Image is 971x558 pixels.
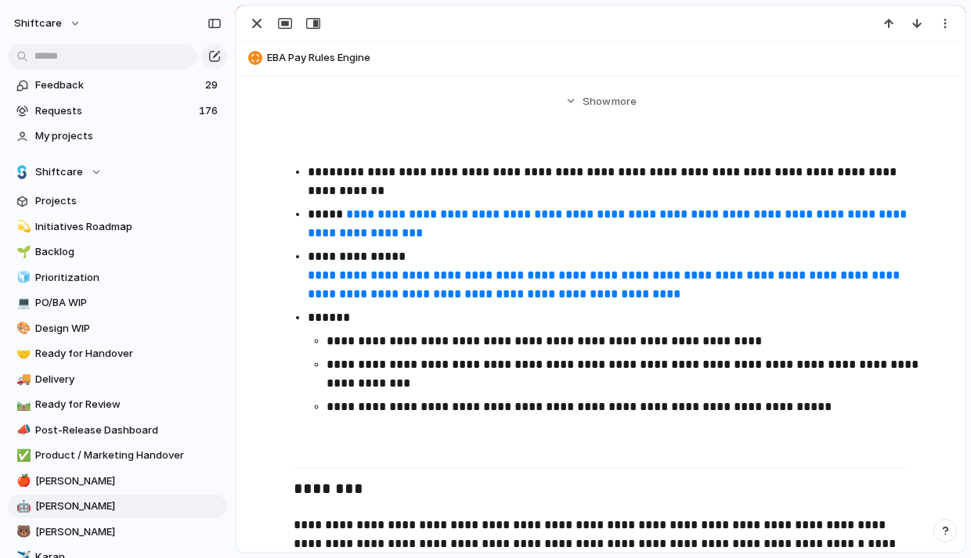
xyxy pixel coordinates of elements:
button: Showmore [294,87,908,115]
div: 🌱 [16,243,27,261]
div: ✅ [16,447,27,465]
div: 💫 [16,218,27,236]
span: Requests [35,103,194,119]
a: 🌱Backlog [8,240,227,264]
span: Product / Marketing Handover [35,448,222,463]
button: 📣 [14,423,30,438]
a: 🧊Prioritization [8,266,227,290]
a: 🚚Delivery [8,368,227,391]
button: shiftcare [7,11,89,36]
button: ✅ [14,448,30,463]
button: 🤖 [14,499,30,514]
span: [PERSON_NAME] [35,524,222,540]
div: 🎨 [16,319,27,337]
div: 💻 [16,294,27,312]
span: Projects [35,193,222,209]
div: 🍎 [16,472,27,490]
span: Ready for Handover [35,346,222,362]
a: 🤝Ready for Handover [8,342,227,365]
span: [PERSON_NAME] [35,473,222,489]
span: My projects [35,128,222,144]
button: 🚚 [14,372,30,387]
div: 🧊 [16,268,27,286]
span: more [612,94,637,110]
a: Projects [8,189,227,213]
span: Show [583,94,611,110]
div: 🐻 [16,523,27,541]
button: 🐻 [14,524,30,540]
div: 📣 [16,421,27,439]
a: 🐻[PERSON_NAME] [8,520,227,544]
a: 🍎[PERSON_NAME] [8,470,227,493]
button: 💫 [14,219,30,235]
a: My projects [8,124,227,148]
span: Feedback [35,77,200,93]
button: 🤝 [14,346,30,362]
div: 🛤️ [16,396,27,414]
a: 💻PO/BA WIP [8,291,227,315]
span: shiftcare [14,16,62,31]
div: 🤖 [16,498,27,516]
span: Post-Release Dashboard [35,423,222,438]
a: 🎨Design WIP [8,317,227,340]
div: 🚚 [16,370,27,388]
div: 🤝 [16,345,27,363]
a: ✅Product / Marketing Handover [8,444,227,467]
span: EBA Pay Rules Engine [267,50,958,66]
a: Feedback29 [8,74,227,97]
button: 🧊 [14,270,30,286]
a: 📣Post-Release Dashboard [8,419,227,442]
button: 🌱 [14,244,30,260]
span: Prioritization [35,270,222,286]
a: 💫Initiatives Roadmap [8,215,227,239]
span: [PERSON_NAME] [35,499,222,514]
span: PO/BA WIP [35,295,222,311]
span: Design WIP [35,321,222,337]
button: Shiftcare [8,160,227,184]
a: 🛤️Ready for Review [8,393,227,416]
span: 29 [205,77,221,93]
button: 🎨 [14,321,30,337]
span: 176 [199,103,221,119]
span: Ready for Review [35,397,222,412]
span: Shiftcare [35,164,83,180]
span: Initiatives Roadmap [35,219,222,235]
button: 🍎 [14,473,30,489]
button: 💻 [14,295,30,311]
a: Requests176 [8,99,227,123]
button: 🛤️ [14,397,30,412]
span: Backlog [35,244,222,260]
a: 🤖[PERSON_NAME] [8,495,227,518]
span: Delivery [35,372,222,387]
button: EBA Pay Rules Engine [244,45,958,70]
